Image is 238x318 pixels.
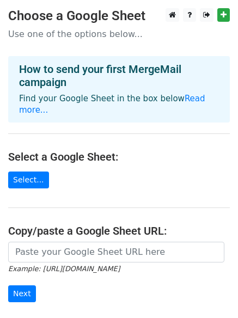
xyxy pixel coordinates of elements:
[8,242,224,262] input: Paste your Google Sheet URL here
[8,285,36,302] input: Next
[8,8,230,24] h3: Choose a Google Sheet
[19,93,219,116] p: Find your Google Sheet in the box below
[19,94,205,115] a: Read more...
[8,172,49,188] a: Select...
[8,150,230,163] h4: Select a Google Sheet:
[8,224,230,237] h4: Copy/paste a Google Sheet URL:
[19,63,219,89] h4: How to send your first MergeMail campaign
[8,265,120,273] small: Example: [URL][DOMAIN_NAME]
[8,28,230,40] p: Use one of the options below...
